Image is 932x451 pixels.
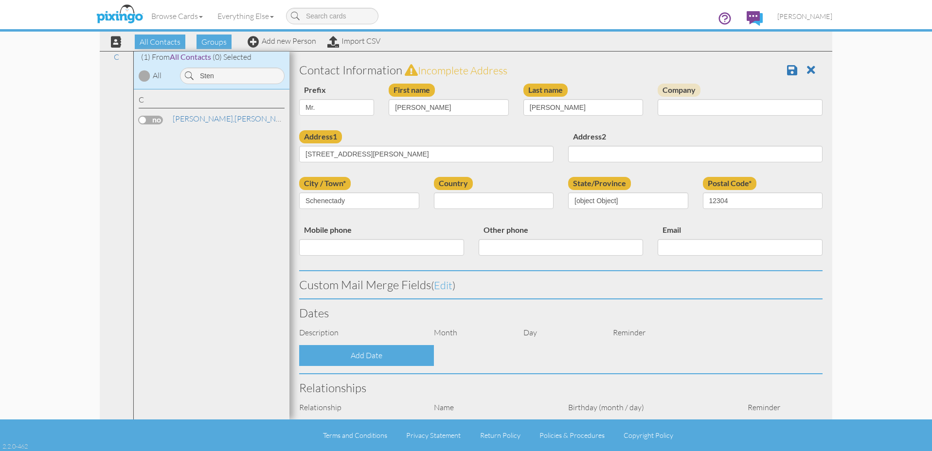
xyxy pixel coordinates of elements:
label: Other phone [479,224,533,237]
span: (0) Selected [213,52,251,62]
a: Browse Cards [144,4,210,28]
div: All [153,70,161,81]
img: pixingo logo [94,2,145,27]
span: [PERSON_NAME] [777,12,832,20]
h3: Custom Mail Merge Fields [299,278,823,291]
a: C [109,51,124,63]
label: Address1 [299,130,342,143]
a: [PERSON_NAME] [770,4,840,29]
a: Add new Person [248,36,316,46]
div: Description [292,327,427,338]
h3: Contact Information [299,64,823,76]
label: Postal Code* [703,177,756,190]
div: 2.2.0-462 [2,442,28,451]
div: Day [516,327,606,338]
a: [PERSON_NAME] [172,113,296,124]
div: Add Date [299,345,434,366]
label: State/Province [568,177,631,190]
a: Copyright Policy [624,431,673,439]
div: Month [427,327,516,338]
span: All Contacts [135,35,185,49]
label: First name [389,84,435,97]
a: Return Policy [480,431,520,439]
div: Name [427,402,561,413]
span: Groups [197,35,232,49]
div: Reminder [740,402,785,413]
label: City / Town* [299,177,351,190]
span: ( ) [431,278,455,292]
a: Policies & Procedures [539,431,605,439]
div: Reminder [606,327,695,338]
a: Privacy Statement [406,431,461,439]
div: Relationship [292,402,427,413]
div: C [139,94,285,108]
label: Mobile phone [299,224,357,237]
label: Prefix [299,84,331,97]
h3: Relationships [299,382,823,394]
div: Birthday (month / day) [561,402,740,413]
div: (1) From [134,52,289,63]
span: All Contacts [170,52,211,61]
label: Last name [523,84,568,97]
span: [PERSON_NAME], [173,114,234,123]
label: Address2 [568,130,611,143]
a: Import CSV [327,36,380,46]
label: Country [434,177,473,190]
span: edit [434,278,452,292]
h3: Dates [299,307,823,319]
span: Incomplete address [418,64,507,77]
a: Everything Else [210,4,281,28]
label: Company [658,84,700,97]
input: Search cards [286,8,378,24]
label: Email [658,224,686,237]
a: Terms and Conditions [323,431,387,439]
img: comments.svg [747,11,763,26]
